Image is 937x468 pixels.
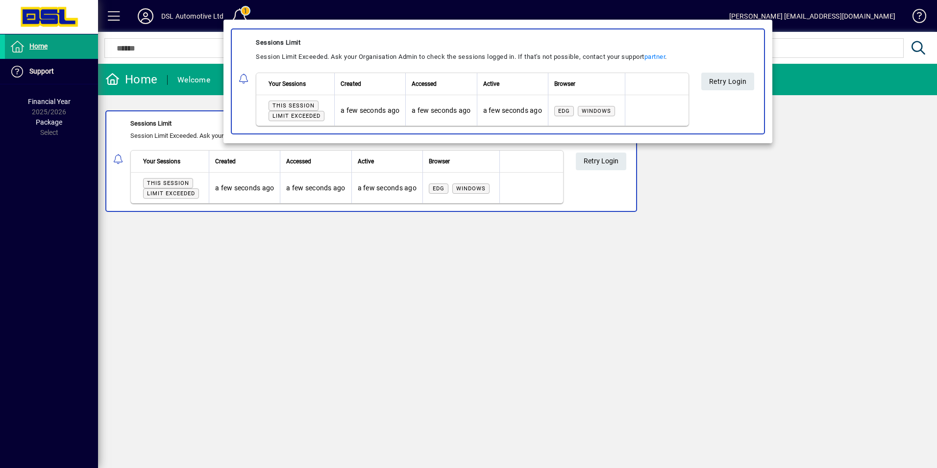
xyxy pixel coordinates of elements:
[412,78,437,89] span: Accessed
[256,51,689,63] div: Session Limit Exceeded. Ask your Organisation Admin to check the sessions logged in. If that's no...
[269,78,306,89] span: Your Sessions
[709,74,746,90] span: Retry Login
[581,108,611,114] span: Windows
[644,53,665,60] a: partner
[256,37,689,49] div: Sessions Limit
[341,78,361,89] span: Created
[558,108,569,114] span: Edg
[272,113,321,119] span: Limit exceeded
[223,28,772,134] app-alert-notification-menu-item: Sessions Limit
[272,103,315,109] span: This session
[476,95,547,126] td: a few seconds ago
[701,73,754,90] button: Retry Login
[483,78,499,89] span: Active
[405,95,476,126] td: a few seconds ago
[554,78,575,89] span: Browser
[334,95,405,126] td: a few seconds ago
